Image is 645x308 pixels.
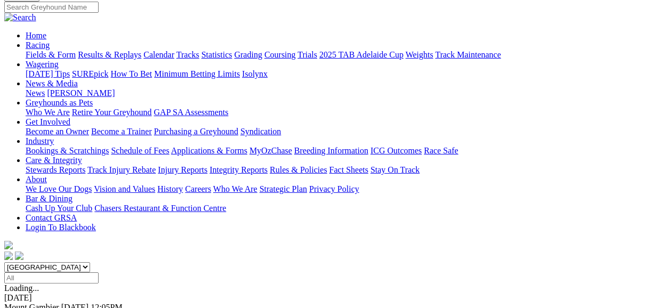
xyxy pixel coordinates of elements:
a: Tracks [176,50,199,59]
a: Applications & Forms [171,146,247,155]
a: MyOzChase [249,146,292,155]
a: Home [26,31,46,40]
a: Become an Owner [26,127,89,136]
a: Who We Are [213,184,257,193]
a: Get Involved [26,117,70,126]
a: We Love Our Dogs [26,184,92,193]
a: Stewards Reports [26,165,85,174]
a: News [26,88,45,98]
a: Trials [297,50,317,59]
input: Search [4,2,99,13]
a: Fields & Form [26,50,76,59]
a: Cash Up Your Club [26,204,92,213]
a: ICG Outcomes [370,146,422,155]
a: Purchasing a Greyhound [154,127,238,136]
img: facebook.svg [4,252,13,260]
a: Integrity Reports [209,165,268,174]
div: About [26,184,641,194]
div: Racing [26,50,641,60]
a: [PERSON_NAME] [47,88,115,98]
a: 2025 TAB Adelaide Cup [319,50,404,59]
a: SUREpick [72,69,108,78]
a: Wagering [26,60,59,69]
a: Privacy Policy [309,184,359,193]
a: Grading [235,50,262,59]
div: Greyhounds as Pets [26,108,641,117]
a: Who We Are [26,108,70,117]
a: Coursing [264,50,296,59]
a: About [26,175,47,184]
img: logo-grsa-white.png [4,241,13,249]
a: History [157,184,183,193]
a: Industry [26,136,54,145]
a: Statistics [201,50,232,59]
a: Calendar [143,50,174,59]
a: Login To Blackbook [26,223,96,232]
a: Track Injury Rebate [87,165,156,174]
a: Contact GRSA [26,213,77,222]
div: Get Involved [26,127,641,136]
span: Loading... [4,283,39,293]
a: Breeding Information [294,146,368,155]
img: Search [4,13,36,22]
div: News & Media [26,88,641,98]
a: Careers [185,184,211,193]
a: Minimum Betting Limits [154,69,240,78]
a: Become a Trainer [91,127,152,136]
a: Fact Sheets [329,165,368,174]
img: twitter.svg [15,252,23,260]
a: Rules & Policies [270,165,327,174]
a: Retire Your Greyhound [72,108,152,117]
a: Bookings & Scratchings [26,146,109,155]
a: Weights [406,50,433,59]
a: Race Safe [424,146,458,155]
a: GAP SA Assessments [154,108,229,117]
a: Injury Reports [158,165,207,174]
a: Vision and Values [94,184,155,193]
div: Industry [26,146,641,156]
a: Track Maintenance [436,50,501,59]
a: Syndication [240,127,281,136]
a: Schedule of Fees [111,146,169,155]
a: Results & Replays [78,50,141,59]
a: News & Media [26,79,78,88]
a: Isolynx [242,69,268,78]
a: Stay On Track [370,165,420,174]
input: Select date [4,272,99,283]
a: Strategic Plan [260,184,307,193]
a: [DATE] Tips [26,69,70,78]
a: Care & Integrity [26,156,82,165]
a: Chasers Restaurant & Function Centre [94,204,226,213]
div: [DATE] [4,293,641,303]
a: How To Bet [111,69,152,78]
a: Bar & Dining [26,194,72,203]
a: Greyhounds as Pets [26,98,93,107]
div: Bar & Dining [26,204,641,213]
a: Racing [26,40,50,50]
div: Care & Integrity [26,165,641,175]
div: Wagering [26,69,641,79]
